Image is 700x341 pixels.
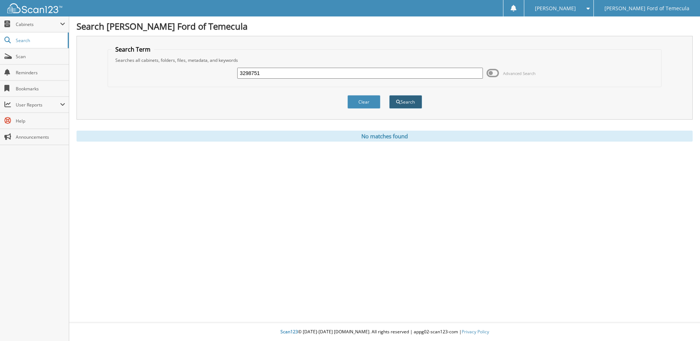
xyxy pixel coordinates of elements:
[16,102,60,108] span: User Reports
[389,95,422,109] button: Search
[503,71,536,76] span: Advanced Search
[535,6,576,11] span: [PERSON_NAME]
[16,70,65,76] span: Reminders
[16,86,65,92] span: Bookmarks
[112,45,154,53] legend: Search Term
[462,329,489,335] a: Privacy Policy
[69,323,700,341] div: © [DATE]-[DATE] [DOMAIN_NAME]. All rights reserved | appg02-scan123-com |
[16,21,60,27] span: Cabinets
[347,95,380,109] button: Clear
[280,329,298,335] span: Scan123
[7,3,62,13] img: scan123-logo-white.svg
[77,131,693,142] div: No matches found
[112,57,658,63] div: Searches all cabinets, folders, files, metadata, and keywords
[16,37,64,44] span: Search
[16,134,65,140] span: Announcements
[16,118,65,124] span: Help
[604,6,689,11] span: [PERSON_NAME] Ford of Temecula
[77,20,693,32] h1: Search [PERSON_NAME] Ford of Temecula
[16,53,65,60] span: Scan
[663,306,700,341] iframe: Chat Widget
